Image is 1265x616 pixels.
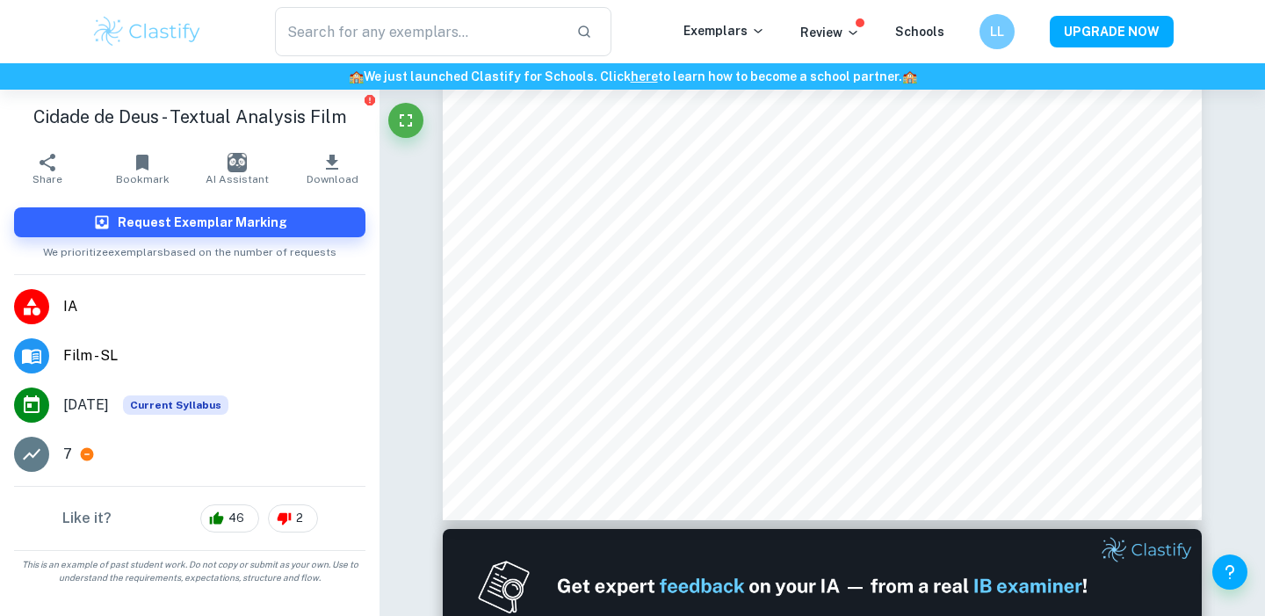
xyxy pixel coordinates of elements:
h6: We just launched Clastify for Schools. Click to learn how to become a school partner. [4,67,1261,86]
span: This is an example of past student work. Do not copy or submit as your own. Use to understand the... [7,558,372,584]
button: LL [979,14,1015,49]
button: Fullscreen [388,103,423,138]
span: Share [33,173,62,185]
span: 46 [219,510,254,527]
p: Exemplars [683,21,765,40]
span: Current Syllabus [123,395,228,415]
span: Download [307,173,358,185]
p: 7 [63,444,72,465]
h6: Like it? [62,508,112,529]
h6: LL [987,22,1008,41]
div: This exemplar is based on the current syllabus. Feel free to refer to it for inspiration/ideas wh... [123,395,228,415]
button: Report issue [363,93,376,106]
span: IA [63,296,365,317]
span: 🏫 [902,69,917,83]
button: UPGRADE NOW [1050,16,1174,47]
div: 46 [200,504,259,533]
span: 🏫 [349,69,364,83]
button: Request Exemplar Marking [14,207,365,237]
a: Schools [895,25,944,39]
span: [DATE] [63,395,109,416]
img: AI Assistant [228,153,247,172]
h1: Cidade de Deus - Textual Analysis Film [14,104,365,130]
span: AI Assistant [206,173,269,185]
button: AI Assistant [190,144,285,193]
input: Search for any exemplars... [275,7,562,56]
span: Bookmark [116,173,170,185]
span: 2 [286,510,313,527]
h6: Request Exemplar Marking [118,213,287,232]
a: here [631,69,658,83]
p: Review [800,23,860,42]
div: 2 [268,504,318,533]
span: Film - SL [63,345,365,366]
button: Download [285,144,379,193]
button: Bookmark [95,144,190,193]
img: Clastify logo [91,14,203,49]
span: We prioritize exemplars based on the number of requests [43,237,336,260]
button: Help and Feedback [1212,554,1247,590]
